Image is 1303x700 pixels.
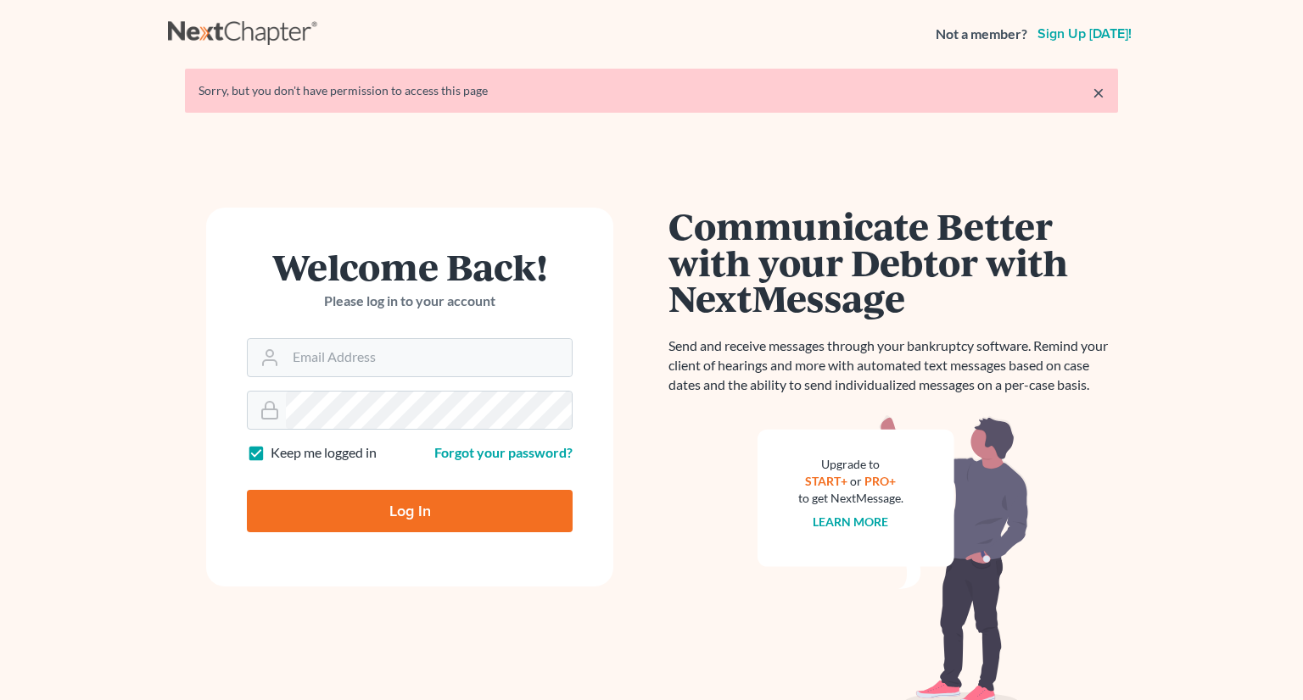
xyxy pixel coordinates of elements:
strong: Not a member? [936,25,1027,44]
div: Sorry, but you don't have permission to access this page [199,82,1104,99]
span: or [851,474,863,488]
h1: Communicate Better with your Debtor with NextMessage [668,208,1118,316]
a: Forgot your password? [434,444,573,460]
a: Learn more [814,514,889,529]
div: to get NextMessage. [798,490,903,507]
p: Please log in to your account [247,292,573,311]
a: START+ [806,474,848,488]
p: Send and receive messages through your bankruptcy software. Remind your client of hearings and mo... [668,336,1118,395]
input: Log In [247,490,573,532]
label: Keep me logged in [271,443,377,463]
h1: Welcome Back! [247,248,573,285]
a: × [1093,82,1104,103]
a: Sign up [DATE]! [1034,27,1135,41]
a: PRO+ [865,474,897,488]
input: Email Address [286,339,572,376]
div: Upgrade to [798,456,903,473]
